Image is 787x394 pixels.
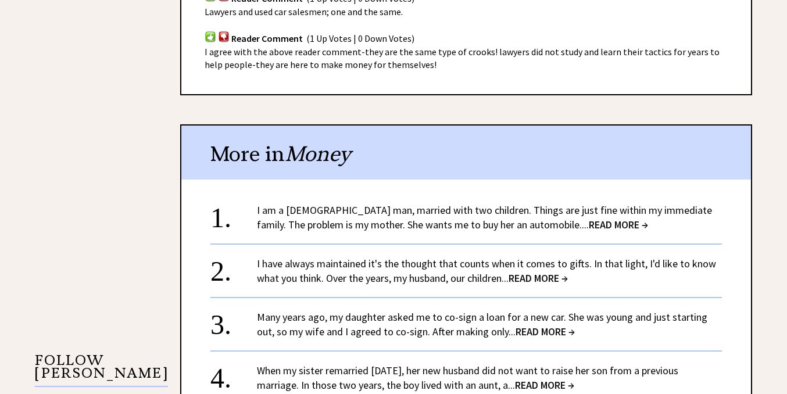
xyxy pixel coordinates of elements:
div: 3. [210,310,257,331]
a: I have always maintained it's the thought that counts when it comes to gifts. In that light, I'd ... [257,257,716,285]
span: READ MORE → [509,271,568,285]
img: votup.png [205,31,216,42]
p: FOLLOW [PERSON_NAME] [35,354,168,387]
span: I agree with the above reader comment-they are the same type of crooks! lawyers did not study and... [205,46,720,70]
div: 4. [210,363,257,385]
span: Money [285,141,351,167]
span: READ MORE → [589,218,648,231]
a: Many years ago, my daughter asked me to co-sign a loan for a new car. She was young and just star... [257,310,707,338]
span: (1 Up Votes | 0 Down Votes) [306,33,414,45]
a: When my sister remarried [DATE], her new husband did not want to raise her son from a previous ma... [257,364,678,392]
span: READ MORE → [516,325,575,338]
a: I am a [DEMOGRAPHIC_DATA] man, married with two children. Things are just fine within my immediat... [257,203,712,231]
img: votdown.png [218,31,230,42]
span: Reader Comment [231,33,303,45]
span: READ MORE → [515,378,574,392]
div: 2. [210,256,257,278]
div: More in [181,126,751,180]
div: 1. [210,203,257,224]
span: Lawyers and used car salesmen; one and the same. [205,6,403,17]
